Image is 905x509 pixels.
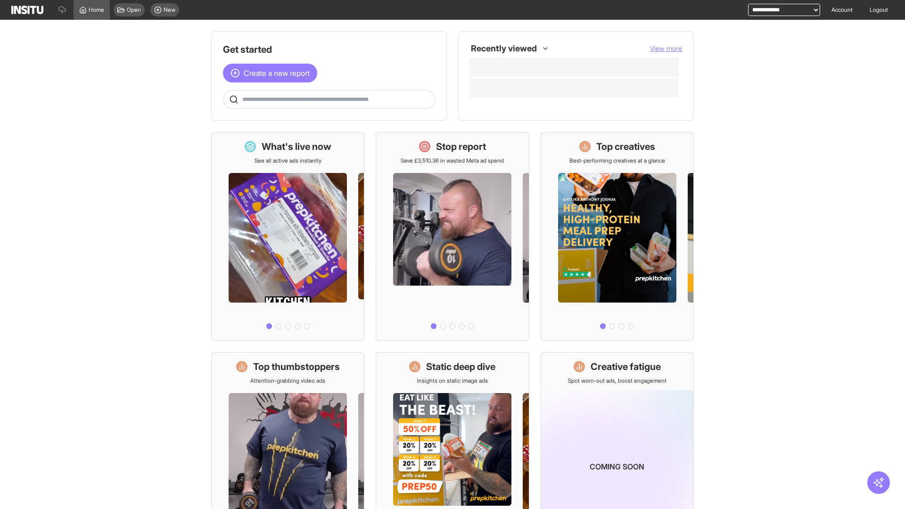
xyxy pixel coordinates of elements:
button: Create a new report [223,64,317,82]
h1: Top creatives [596,140,655,153]
a: Stop reportSave £3,510.36 in wasted Meta ad spend [376,132,529,341]
p: Best-performing creatives at a glance [569,157,665,164]
span: New [164,6,175,14]
p: Insights on static image ads [417,377,488,385]
h1: Stop report [436,140,486,153]
a: What's live nowSee all active ads instantly [211,132,364,341]
h1: What's live now [262,140,331,153]
span: View more [650,44,682,52]
button: View more [650,44,682,53]
h1: Static deep dive [426,360,495,373]
h1: Top thumbstoppers [253,360,340,373]
span: Open [127,6,141,14]
p: See all active ads instantly [255,157,321,164]
a: Top creativesBest-performing creatives at a glance [541,132,694,341]
span: Create a new report [244,67,310,79]
p: Save £3,510.36 in wasted Meta ad spend [401,157,504,164]
p: Attention-grabbing video ads [250,377,325,385]
img: Logo [11,6,43,14]
span: Home [89,6,104,14]
h1: Get started [223,43,435,56]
